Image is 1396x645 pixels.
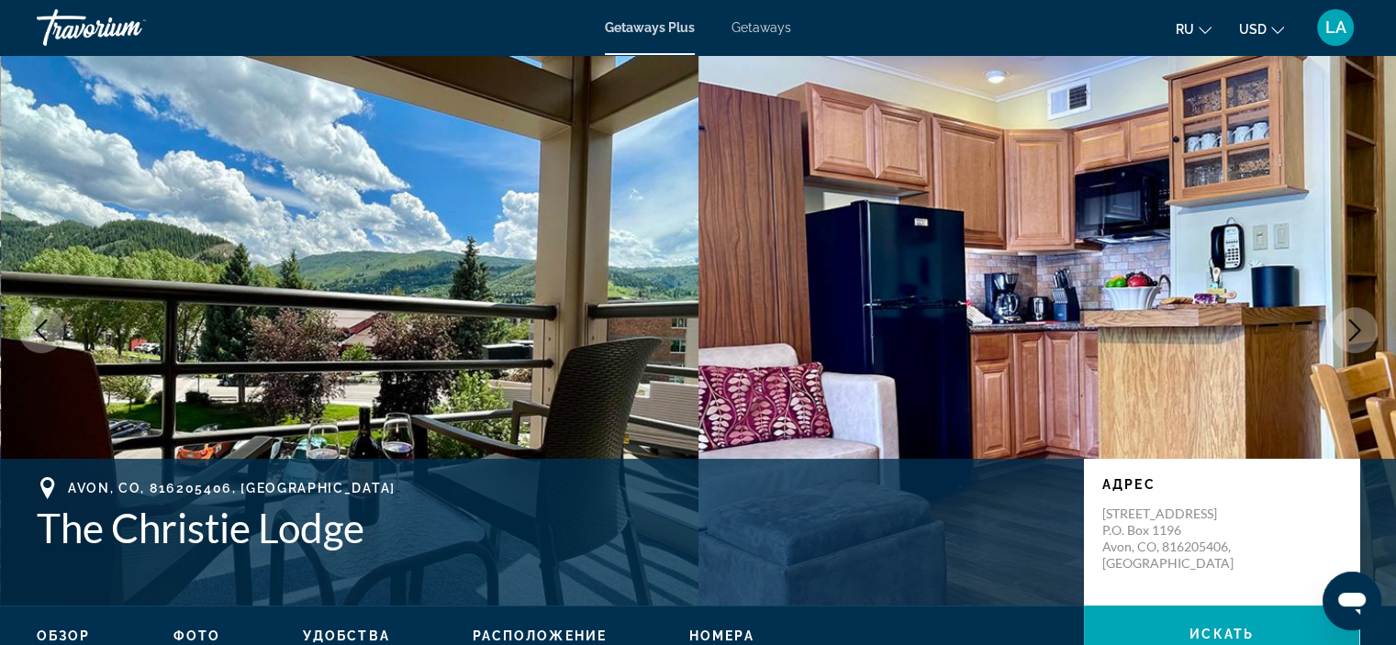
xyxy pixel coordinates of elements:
button: Удобства [303,628,390,644]
button: Next image [1332,307,1378,353]
span: искать [1189,627,1254,641]
iframe: Button to launch messaging window [1323,572,1381,630]
button: Обзор [37,628,91,644]
h1: The Christie Lodge [37,504,1066,551]
span: Фото [173,628,220,643]
span: Номера [689,628,754,643]
button: Previous image [18,307,64,353]
button: Номера [689,628,754,644]
button: Расположение [473,628,607,644]
span: LA [1325,18,1346,37]
button: Фото [173,628,220,644]
span: ru [1176,22,1194,37]
a: Getaways Plus [605,20,695,35]
span: Обзор [37,628,91,643]
p: Адрес [1102,477,1341,492]
span: Avon, CO, 816205406, [GEOGRAPHIC_DATA] [68,481,396,495]
a: Travorium [37,4,220,51]
span: Расположение [473,628,607,643]
button: User Menu [1312,8,1359,47]
p: [STREET_ADDRESS] P.O. Box 1196 Avon, CO, 816205406, [GEOGRAPHIC_DATA] [1102,506,1249,572]
a: Getaways [732,20,791,35]
button: Change language [1176,16,1212,42]
span: USD [1239,22,1267,37]
span: Удобства [303,628,390,643]
button: Change currency [1239,16,1284,42]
